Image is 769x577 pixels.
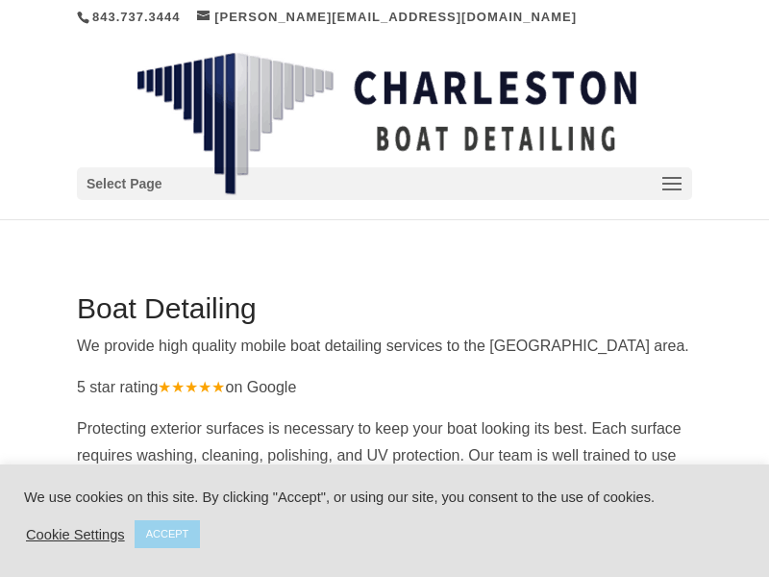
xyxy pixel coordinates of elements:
[197,10,577,24] a: [PERSON_NAME][EMAIL_ADDRESS][DOMAIN_NAME]
[77,333,692,374] p: We provide high quality mobile boat detailing services to the [GEOGRAPHIC_DATA] area.
[135,520,201,548] a: ACCEPT
[26,526,125,543] a: Cookie Settings
[24,489,745,506] div: We use cookies on this site. By clicking "Accept", or using our site, you consent to the use of c...
[158,379,225,395] span: ★★★★★
[225,379,296,395] span: on Google
[77,294,692,333] h1: Boat Detailing
[136,52,636,196] img: Charleston Boat Detailing
[77,379,225,395] span: 5 star rating
[92,10,181,24] a: 843.737.3444
[87,173,162,195] span: Select Page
